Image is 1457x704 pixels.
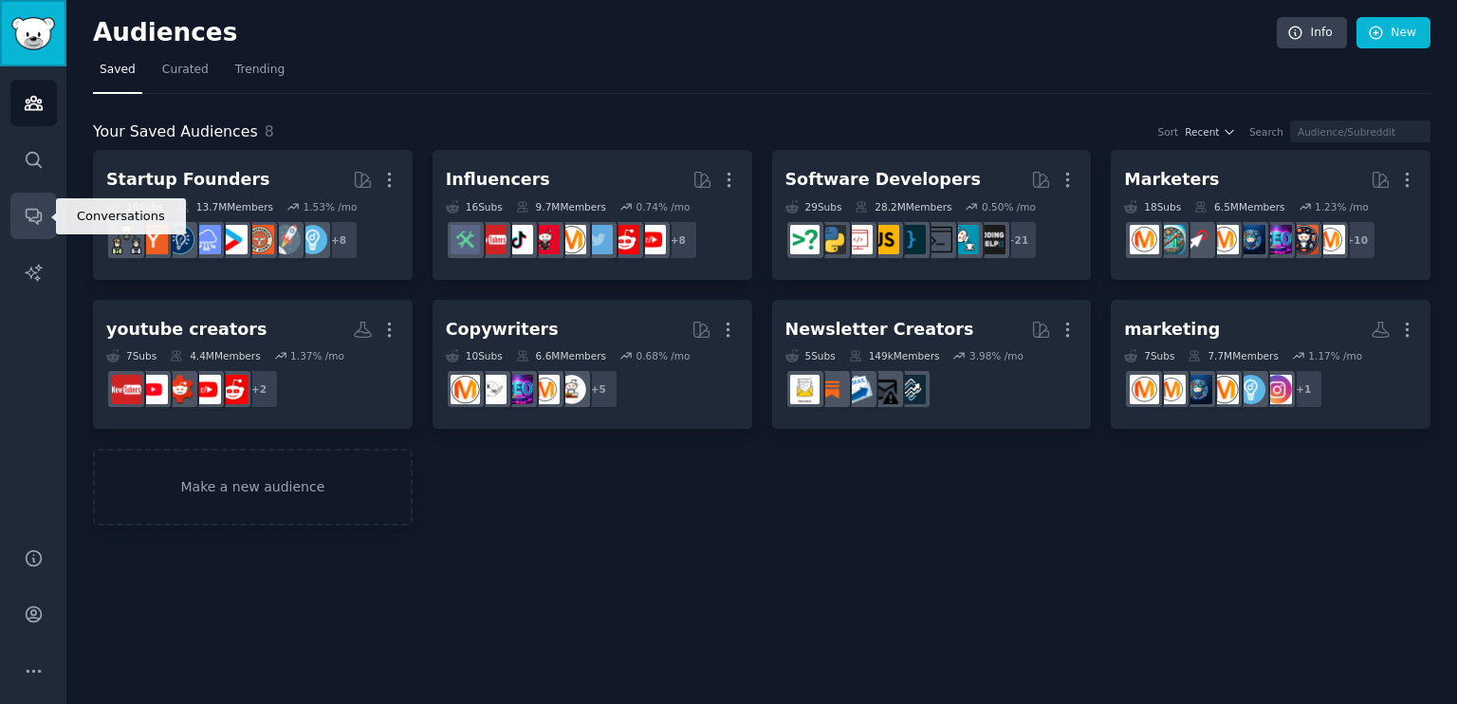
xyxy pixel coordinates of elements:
[785,349,836,362] div: 5 Sub s
[229,55,291,94] a: Trending
[1158,125,1179,139] div: Sort
[1236,225,1265,254] img: digital_marketing
[446,318,559,342] div: Copywriters
[1337,220,1376,260] div: + 10
[93,18,1277,48] h2: Audiences
[93,449,413,526] a: Make a new audience
[433,300,752,430] a: Copywriters10Subs6.6MMembers0.68% /mo+5writingmarketingSEOKeepWritingcontent_marketing
[192,225,221,254] img: SaaS
[218,375,248,404] img: SmallYoutubers
[843,225,873,254] img: webdev
[785,168,981,192] div: Software Developers
[636,200,691,213] div: 0.74 % /mo
[896,375,926,404] img: emailmarketingnow
[504,225,533,254] img: Tiktokhelp
[1277,17,1347,49] a: Info
[218,225,248,254] img: startup
[504,375,533,404] img: SEO
[636,225,666,254] img: youtubers
[950,225,979,254] img: opensource
[451,375,480,404] img: content_marketing
[817,375,846,404] img: Substack
[1236,375,1265,404] img: Entrepreneur
[1124,168,1219,192] div: Marketers
[843,375,873,404] img: Emailmarketing
[93,120,258,144] span: Your Saved Audiences
[106,168,269,192] div: Startup Founders
[1130,375,1159,404] img: DigitalMarketing
[245,225,274,254] img: EntrepreneurRideAlong
[319,220,359,260] div: + 8
[785,318,974,342] div: Newsletter Creators
[579,369,618,409] div: + 5
[557,375,586,404] img: writing
[1249,125,1283,139] div: Search
[870,375,899,404] img: email
[1188,349,1278,362] div: 7.7M Members
[1111,150,1430,280] a: Marketers18Subs6.5MMembers1.23% /mo+10marketingsocialmediaSEOdigital_marketingadvertisingPPCAffil...
[165,375,194,404] img: PartneredYoutube
[433,150,752,280] a: Influencers16Subs9.7MMembers0.74% /mo+8youtubersSmallYoutubersTwittercontent_marketingSmallYTChan...
[162,62,209,79] span: Curated
[817,225,846,254] img: Python
[530,375,560,404] img: marketing
[477,225,507,254] img: NewTubers
[170,349,260,362] div: 4.4M Members
[790,375,820,404] img: Newsletters
[1289,225,1319,254] img: socialmedia
[1283,369,1323,409] div: + 1
[138,225,168,254] img: ycombinator
[192,375,221,404] img: youtubers
[982,200,1036,213] div: 0.50 % /mo
[790,225,820,254] img: cscareerquestions
[1308,349,1362,362] div: 1.17 % /mo
[239,369,279,409] div: + 2
[557,225,586,254] img: content_marketing
[298,225,327,254] img: Entrepreneur
[1185,125,1219,139] span: Recent
[106,318,267,342] div: youtube creators
[446,349,503,362] div: 10 Sub s
[969,349,1024,362] div: 3.98 % /mo
[106,200,163,213] div: 16 Sub s
[1156,225,1186,254] img: Affiliatemarketing
[112,225,141,254] img: growmybusiness
[785,200,842,213] div: 29 Sub s
[446,200,503,213] div: 16 Sub s
[1194,200,1284,213] div: 6.5M Members
[93,55,142,94] a: Saved
[658,220,698,260] div: + 8
[100,62,136,79] span: Saved
[772,150,1092,280] a: Software Developers29Subs28.2MMembers0.50% /mo+21CodingHelpopensourceAskProgrammingprogrammingjav...
[1183,375,1212,404] img: digital_marketing
[93,150,413,280] a: Startup Founders16Subs13.7MMembers1.53% /mo+8EntrepreneurstartupsEntrepreneurRideAlongstartupSaaS...
[636,349,691,362] div: 0.68 % /mo
[516,349,606,362] div: 6.6M Members
[849,349,940,362] div: 149k Members
[516,200,606,213] div: 9.7M Members
[1290,120,1430,142] input: Audience/Subreddit
[1130,225,1159,254] img: DigitalMarketing
[610,225,639,254] img: SmallYoutubers
[271,225,301,254] img: startups
[870,225,899,254] img: javascript
[583,225,613,254] img: Twitter
[235,62,285,79] span: Trending
[1316,225,1345,254] img: marketing
[290,349,344,362] div: 1.37 % /mo
[303,200,357,213] div: 1.53 % /mo
[156,55,215,94] a: Curated
[1209,225,1239,254] img: advertising
[923,225,952,254] img: AskProgramming
[530,225,560,254] img: SmallYTChannel
[446,168,550,192] div: Influencers
[176,200,273,213] div: 13.7M Members
[265,122,274,140] span: 8
[998,220,1038,260] div: + 21
[11,17,55,50] img: GummySearch logo
[1263,375,1292,404] img: InstagramMarketing
[976,225,1005,254] img: CodingHelp
[1263,225,1292,254] img: SEO
[1124,349,1174,362] div: 7 Sub s
[165,225,194,254] img: Entrepreneurship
